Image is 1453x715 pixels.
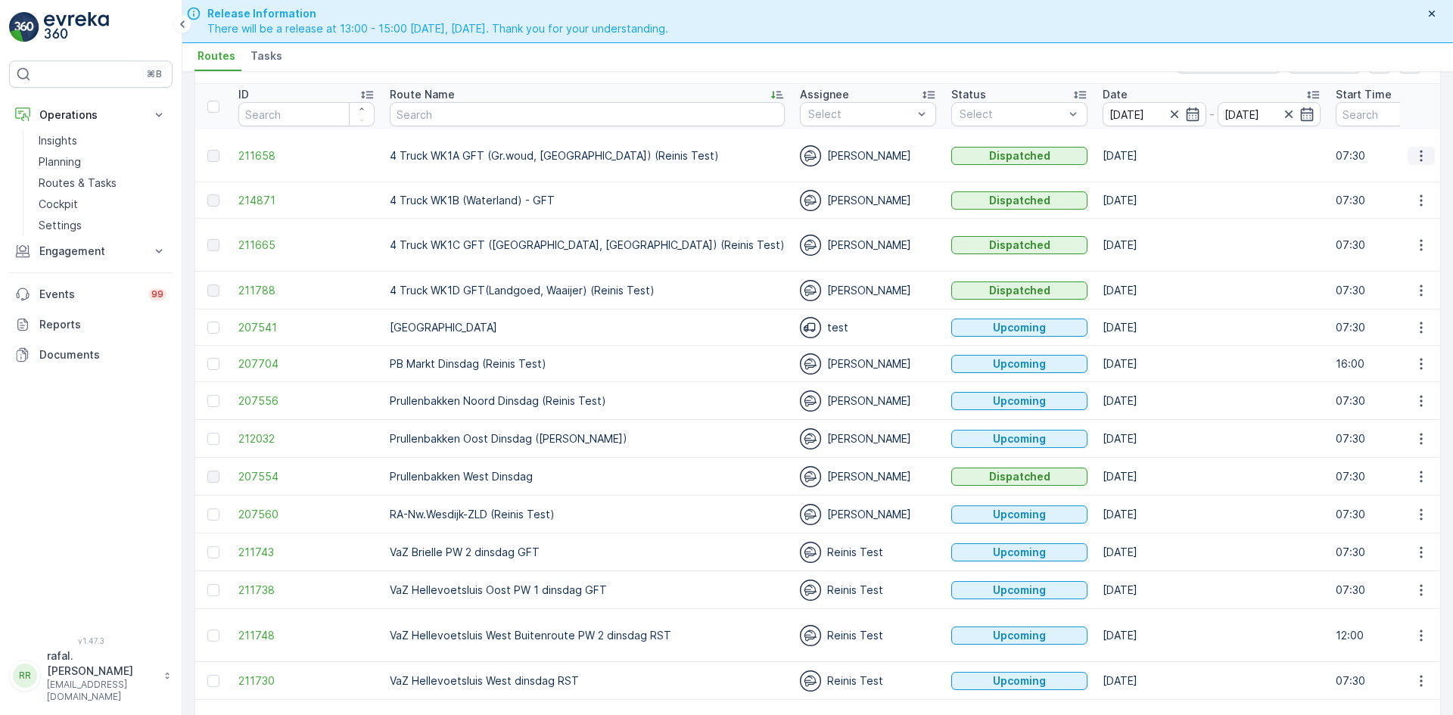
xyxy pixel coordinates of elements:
[238,628,375,643] a: 211748
[800,353,821,375] img: svg%3e
[1095,458,1328,496] td: [DATE]
[207,284,219,297] div: Toggle Row Selected
[207,322,219,334] div: Toggle Row Selected
[808,107,913,122] p: Select
[800,190,936,211] div: [PERSON_NAME]
[382,662,792,700] td: VaZ Hellevoetsluis West dinsdag RST
[800,280,936,301] div: [PERSON_NAME]
[951,191,1087,210] button: Dispatched
[800,317,936,338] div: test
[1095,609,1328,662] td: [DATE]
[1095,496,1328,533] td: [DATE]
[1336,87,1392,102] p: Start Time
[951,355,1087,373] button: Upcoming
[151,288,163,300] p: 99
[238,469,375,484] a: 207554
[238,193,375,208] span: 214871
[207,584,219,596] div: Toggle Row Selected
[238,238,375,253] a: 211665
[800,428,821,449] img: svg%3e
[951,505,1087,524] button: Upcoming
[207,546,219,558] div: Toggle Row Selected
[9,648,173,703] button: RRrafal.[PERSON_NAME][EMAIL_ADDRESS][DOMAIN_NAME]
[33,215,173,236] a: Settings
[207,433,219,445] div: Toggle Row Selected
[39,176,117,191] p: Routes & Tasks
[1209,105,1215,123] p: -
[951,543,1087,561] button: Upcoming
[800,235,936,256] div: [PERSON_NAME]
[238,393,375,409] a: 207556
[800,317,821,338] img: svg%3e
[238,507,375,522] span: 207560
[800,280,821,301] img: svg%3e
[238,102,375,126] input: Search
[39,154,81,169] p: Planning
[207,675,219,687] div: Toggle Row Selected
[1095,346,1328,382] td: [DATE]
[951,319,1087,337] button: Upcoming
[39,317,166,332] p: Reports
[1095,533,1328,571] td: [DATE]
[238,148,375,163] span: 211658
[9,12,39,42] img: logo
[382,272,792,309] td: 4 Truck WK1D GFT(Landgoed, Waaijer) (Reinis Test)
[800,625,936,646] div: Reinis Test
[39,244,142,259] p: Engagement
[238,87,249,102] p: ID
[238,320,375,335] a: 207541
[382,458,792,496] td: Prullenbakken West Dinsdag
[800,625,821,646] img: svg%3e
[993,356,1046,371] p: Upcoming
[989,469,1050,484] p: Dispatched
[382,182,792,219] td: 4 Truck WK1B (Waterland) - GFT
[800,542,936,563] div: Reinis Test
[951,281,1087,300] button: Dispatched
[238,545,375,560] a: 211743
[382,533,792,571] td: VaZ Brielle PW 2 dinsdag GFT
[800,145,821,166] img: svg%3e
[207,471,219,483] div: Toggle Row Selected
[1095,571,1328,609] td: [DATE]
[800,580,936,601] div: Reinis Test
[207,508,219,521] div: Toggle Row Selected
[33,130,173,151] a: Insights
[33,173,173,194] a: Routes & Tasks
[800,428,936,449] div: [PERSON_NAME]
[207,194,219,207] div: Toggle Row Selected
[390,102,785,126] input: Search
[800,670,936,692] div: Reinis Test
[390,87,455,102] p: Route Name
[1095,129,1328,182] td: [DATE]
[993,628,1046,643] p: Upcoming
[951,392,1087,410] button: Upcoming
[1218,102,1321,126] input: dd/mm/yyyy
[238,583,375,598] span: 211738
[9,309,173,340] a: Reports
[238,431,375,446] a: 212032
[33,151,173,173] a: Planning
[989,148,1050,163] p: Dispatched
[44,12,109,42] img: logo_light-DOdMpM7g.png
[1095,662,1328,700] td: [DATE]
[382,420,792,458] td: Prullenbakken Oost Dinsdag ([PERSON_NAME])
[9,236,173,266] button: Engagement
[800,466,821,487] img: svg%3e
[1095,219,1328,272] td: [DATE]
[951,626,1087,645] button: Upcoming
[9,636,173,645] span: v 1.47.3
[800,353,936,375] div: [PERSON_NAME]
[238,673,375,689] a: 211730
[800,504,821,525] img: svg%3e
[989,238,1050,253] p: Dispatched
[238,283,375,298] a: 211788
[250,48,282,64] span: Tasks
[382,382,792,420] td: Prullenbakken Noord Dinsdag (Reinis Test)
[951,581,1087,599] button: Upcoming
